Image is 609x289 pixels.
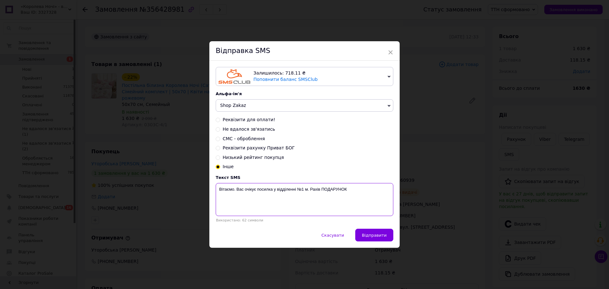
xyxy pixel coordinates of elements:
[362,233,387,238] span: Відправити
[220,103,246,108] span: Shop Zakaz
[216,183,393,216] textarea: Вітаємо. Вас очікує посилка у відділенні №1 м. Рахів ПОДАРУНОК
[253,70,385,76] div: Залишилось: 718.11 ₴
[223,127,275,132] span: Не вдалося зв'язатись
[315,229,350,241] button: Скасувати
[388,47,393,58] span: ×
[223,164,234,169] span: Інше
[223,136,265,141] span: СМС - оброблення
[321,233,344,238] span: Скасувати
[209,41,400,61] div: Відправка SMS
[216,91,242,96] span: Альфа-ім'я
[223,145,295,150] span: Реквізити рахунку Приват БОГ
[253,77,318,82] a: Поповнити баланс SMSClub
[355,229,393,241] button: Відправити
[223,117,275,122] span: Реквізити для оплати!
[216,175,393,180] div: Текст SMS
[223,155,284,160] span: Низький рейтинг покупця
[216,218,393,222] div: Використано: 62 символи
